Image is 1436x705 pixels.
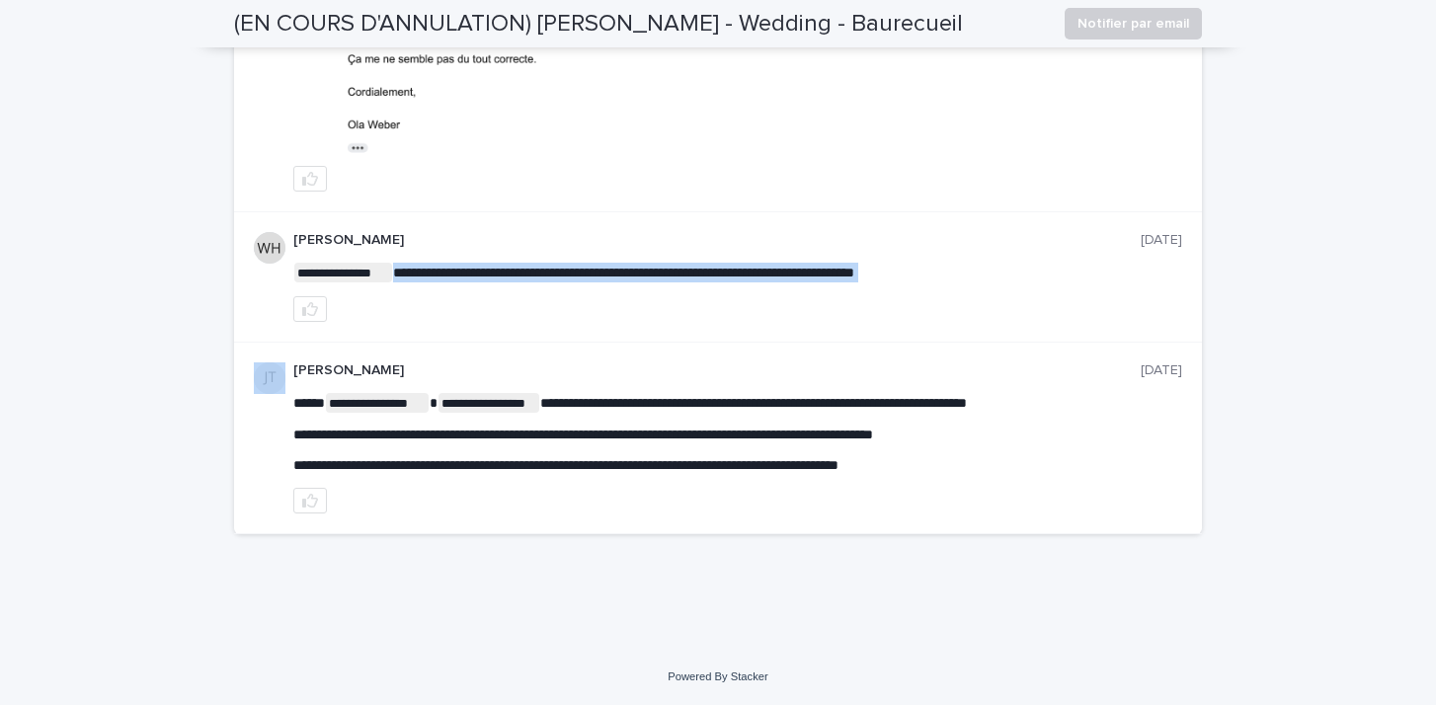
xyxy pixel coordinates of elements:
[293,166,327,192] button: like this post
[1141,362,1182,379] p: [DATE]
[1065,8,1202,39] button: Notifier par email
[1077,14,1189,34] span: Notifier par email
[293,488,327,513] button: like this post
[1141,232,1182,249] p: [DATE]
[668,670,767,682] a: Powered By Stacker
[293,232,1141,249] p: [PERSON_NAME]
[234,10,963,39] h2: (EN COURS D'ANNULATION) [PERSON_NAME] - Wedding - Baurecueil
[293,296,327,322] button: like this post
[293,362,1141,379] p: [PERSON_NAME]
